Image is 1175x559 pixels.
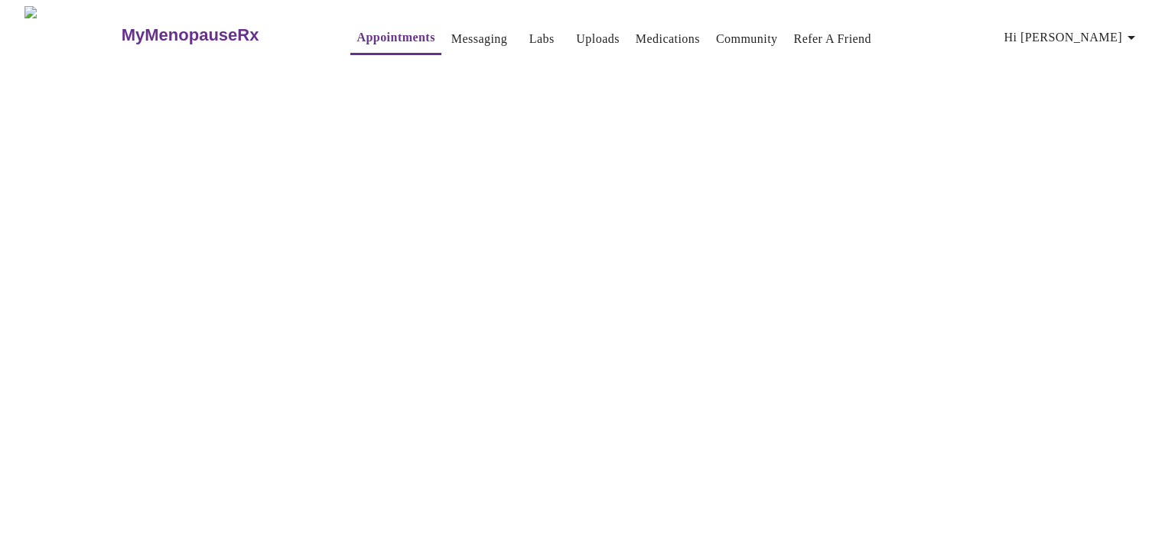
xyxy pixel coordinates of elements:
a: Messaging [451,28,507,50]
a: Medications [636,28,700,50]
button: Hi [PERSON_NAME] [998,22,1147,53]
img: MyMenopauseRx Logo [24,6,119,64]
button: Appointments [350,22,441,55]
button: Messaging [445,24,513,54]
a: MyMenopauseRx [119,8,320,62]
button: Refer a Friend [788,24,878,54]
button: Uploads [570,24,626,54]
button: Medications [630,24,706,54]
h3: MyMenopauseRx [122,25,259,45]
a: Appointments [356,27,435,48]
span: Hi [PERSON_NAME] [1004,27,1141,48]
button: Community [710,24,784,54]
button: Labs [517,24,566,54]
a: Community [716,28,778,50]
a: Refer a Friend [794,28,872,50]
a: Uploads [576,28,620,50]
a: Labs [529,28,555,50]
